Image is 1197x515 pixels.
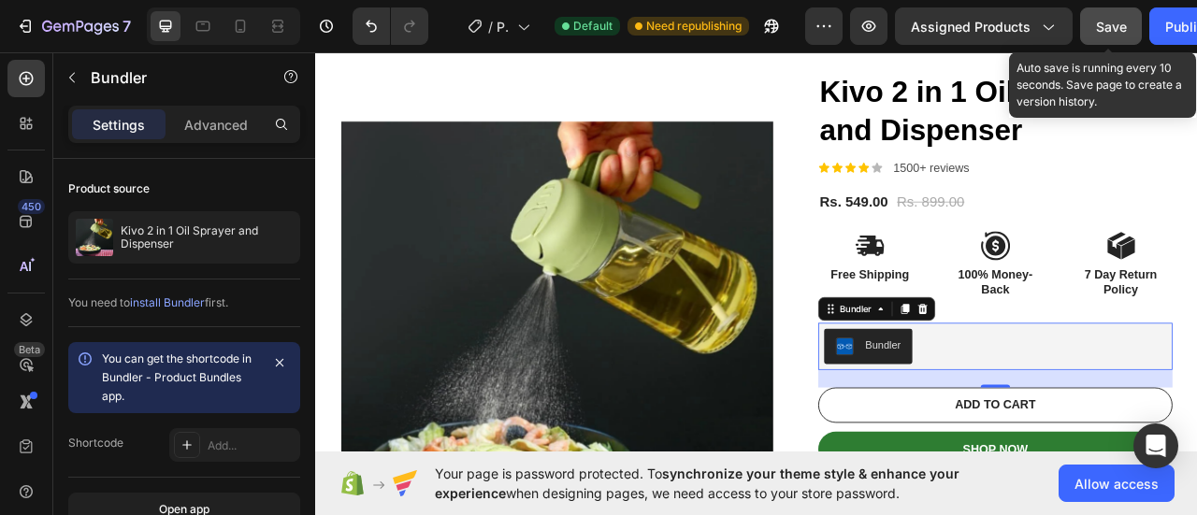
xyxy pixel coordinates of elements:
[435,465,959,501] span: synchronize your theme style & enhance your experience
[663,326,712,343] div: Bundler
[646,18,742,35] span: Need republishing
[959,280,1090,323] div: Rich Text Editor. Editing area: main
[497,17,510,36] span: Product Page - [DATE] 13:52:05
[1096,19,1127,35] span: Save
[640,186,730,213] div: Rs. 549.00
[123,15,131,37] p: 7
[68,435,123,451] div: Shortcode
[1074,474,1159,494] span: Allow access
[895,7,1073,45] button: Assigned Products
[208,437,296,454] div: Add...
[18,199,45,214] div: 450
[76,219,113,256] img: product feature img
[640,32,1090,133] h1: Kivo 2 in 1 Oil Sprayer and Dispenser
[1133,423,1178,468] div: Open Intercom Messenger
[699,371,744,391] div: Bundler
[640,435,1090,479] button: ADD TO CART
[642,282,770,302] p: Free Shipping
[91,66,250,89] p: Bundler
[573,18,613,35] span: Default
[130,295,205,309] span: install Bundler
[435,464,1032,503] span: Your page is password protected. To when designing pages, we need access to your store password.
[960,282,1089,322] p: 7 Day Return Policy
[68,294,300,311] div: You need to first.
[1080,7,1142,45] button: Save
[121,224,293,250] p: Kivo 2 in 1 Oil Sprayer and Dispenser
[735,142,832,169] p: 1500+ reviews
[102,351,252,403] span: You can get the shortcode in Bundler - Product Bundles app.
[7,7,139,45] button: 7
[801,282,930,322] p: 100% Money-Back
[353,7,428,45] div: Undo/Redo
[647,360,759,405] button: Bundler
[1059,465,1175,502] button: Allow access
[315,46,1197,459] iframe: Design area
[93,115,145,135] p: Settings
[184,115,248,135] p: Advanced
[68,180,150,197] div: Product source
[814,448,916,467] div: ADD TO CART
[662,371,685,393] img: Bundler.png
[738,186,828,213] div: Rs. 899.00
[488,17,493,36] span: /
[911,17,1031,36] span: Assigned Products
[14,342,45,357] div: Beta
